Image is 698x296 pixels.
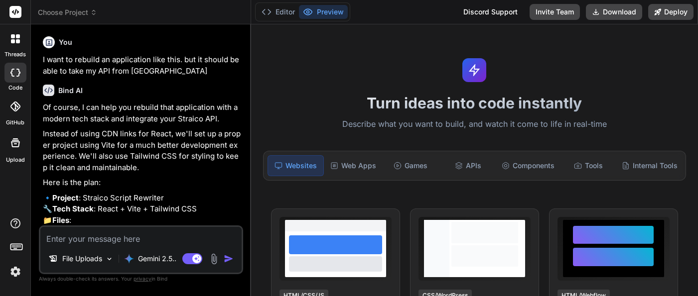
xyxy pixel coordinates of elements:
strong: Tech Stack [52,204,94,213]
div: Tools [560,155,616,176]
p: 🔹 : Straico Script Rewriter 🔧 : React + Vite + Tailwind CSS 📁 : [43,193,241,226]
div: Web Apps [326,155,381,176]
p: Of course, I can help you rebuild that application with a modern tech stack and integrate your St... [43,102,241,124]
strong: Files [52,215,69,225]
img: Pick Models [105,255,114,263]
img: Gemini 2.5 Pro [124,254,134,264]
h6: You [59,37,72,47]
p: Instead of using CDN links for React, we'll set up a proper project using Vite for a much better ... [43,128,241,173]
img: settings [7,263,24,280]
button: Preview [299,5,348,19]
div: Games [383,155,438,176]
h1: Turn ideas into code instantly [257,94,692,112]
button: Download [586,4,642,20]
label: Upload [6,156,25,164]
img: attachment [208,253,220,265]
div: APIs [440,155,496,176]
div: Internal Tools [618,155,682,176]
p: File Uploads [62,254,102,264]
p: Gemini 2.5.. [138,254,176,264]
p: I want to rebuild an application like this. but it should be able to take my API from [GEOGRAPHIC... [43,54,241,77]
button: Deploy [648,4,694,20]
label: GitHub [6,118,24,127]
div: Websites [268,155,324,176]
p: Always double-check its answers. Your in Bind [39,274,243,284]
label: code [8,84,22,92]
div: Components [498,155,558,176]
button: Editor [258,5,299,19]
img: icon [224,254,234,264]
p: Describe what you want to build, and watch it come to life in real-time [257,118,692,131]
p: Here is the plan: [43,177,241,189]
span: privacy [134,276,151,282]
span: Choose Project [38,7,97,17]
strong: Project [52,193,79,202]
button: Invite Team [530,4,580,20]
h6: Bind AI [58,86,83,96]
label: threads [4,50,26,59]
div: Discord Support [457,4,524,20]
